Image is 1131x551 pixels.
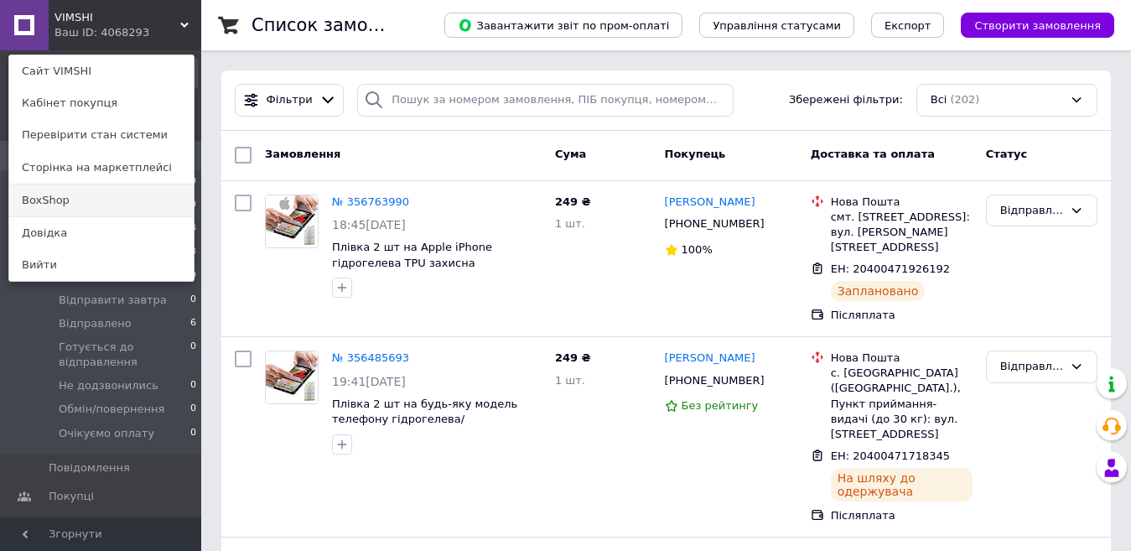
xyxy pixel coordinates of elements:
a: Вийти [9,249,194,281]
span: ЕН: 20400471926192 [831,263,950,275]
span: Статус [986,148,1028,160]
a: Довідка [9,217,194,249]
span: Покупці [49,489,94,504]
a: Плівка 2 шт на будь-яку модель телефону гідрогелева/ поліуританова TPU захисна протиударна на скл... [332,398,517,472]
span: Покупець [665,148,726,160]
div: Ваш ID: 4068293 [54,25,125,40]
span: Створити замовлення [974,19,1101,32]
a: № 356485693 [332,351,409,364]
span: 100% [682,243,713,256]
a: Створити замовлення [944,18,1114,31]
div: Післяплата [831,308,973,323]
span: 249 ₴ [555,351,591,364]
input: Пошук за номером замовлення, ПІБ покупця, номером телефону, Email, номером накладної [357,84,733,117]
span: 0 [190,402,196,417]
span: 0 [190,340,196,370]
span: 0 [190,426,196,441]
a: Сторінка на маркетплейсі [9,152,194,184]
span: Обмін/повернення [59,402,164,417]
div: Відправлено [1000,202,1063,220]
button: Експорт [871,13,945,38]
div: [PHONE_NUMBER] [661,213,768,235]
img: Фото товару [266,195,318,247]
span: 0 [190,293,196,308]
a: Кабінет покупця [9,87,194,119]
span: Повідомлення [49,460,130,476]
button: Управління статусами [699,13,854,38]
div: Заплановано [831,281,926,301]
div: Відправлено [1000,358,1063,376]
span: Відправити завтра [59,293,167,308]
div: Післяплата [831,508,973,523]
span: Не додзвонились [59,378,158,393]
button: Завантажити звіт по пром-оплаті [444,13,682,38]
span: Відправлено [59,316,132,331]
span: 1 шт. [555,374,585,387]
span: Фільтри [267,92,313,108]
span: 1 шт. [555,217,585,230]
span: (202) [950,93,979,106]
span: 6 [190,316,196,331]
a: Перевірити стан системи [9,119,194,151]
span: Cума [555,148,586,160]
h1: Список замовлень [252,15,422,35]
span: Завантажити звіт по пром-оплаті [458,18,669,33]
div: На шляху до одержувача [831,468,973,502]
div: с. [GEOGRAPHIC_DATA] ([GEOGRAPHIC_DATA].), Пункт приймання-видачі (до 30 кг): вул. [STREET_ADDRESS] [831,366,973,442]
span: Всі [931,92,947,108]
a: [PERSON_NAME] [665,351,755,366]
div: Нова Пошта [831,351,973,366]
a: Плівка 2 шт на Apple iPhone гідрогелева TPU захисна протиударна бронеплівка на скло телефона VIMS... [332,241,529,315]
span: 19:41[DATE] [332,375,406,388]
div: смт. [STREET_ADDRESS]: вул. [PERSON_NAME][STREET_ADDRESS] [831,210,973,256]
span: Управління статусами [713,19,841,32]
a: BoxShop [9,185,194,216]
div: [PHONE_NUMBER] [661,370,768,392]
div: Нова Пошта [831,195,973,210]
span: Замовлення [265,148,340,160]
button: Створити замовлення [961,13,1114,38]
img: Фото товару [266,351,318,403]
span: VIMSHI [54,10,180,25]
span: 18:45[DATE] [332,218,406,231]
span: 0 [190,378,196,393]
a: Сайт VIMSHI [9,55,194,87]
span: Очікуємо оплату [59,426,154,441]
a: Фото товару [265,351,319,404]
a: [PERSON_NAME] [665,195,755,211]
span: Доставка та оплата [811,148,935,160]
span: Експорт [885,19,931,32]
span: Збережені фільтри: [789,92,903,108]
span: Без рейтингу [682,399,759,412]
a: № 356763990 [332,195,409,208]
span: Готується до відправлення [59,340,190,370]
span: 249 ₴ [555,195,591,208]
a: Фото товару [265,195,319,248]
span: ЕН: 20400471718345 [831,450,950,462]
